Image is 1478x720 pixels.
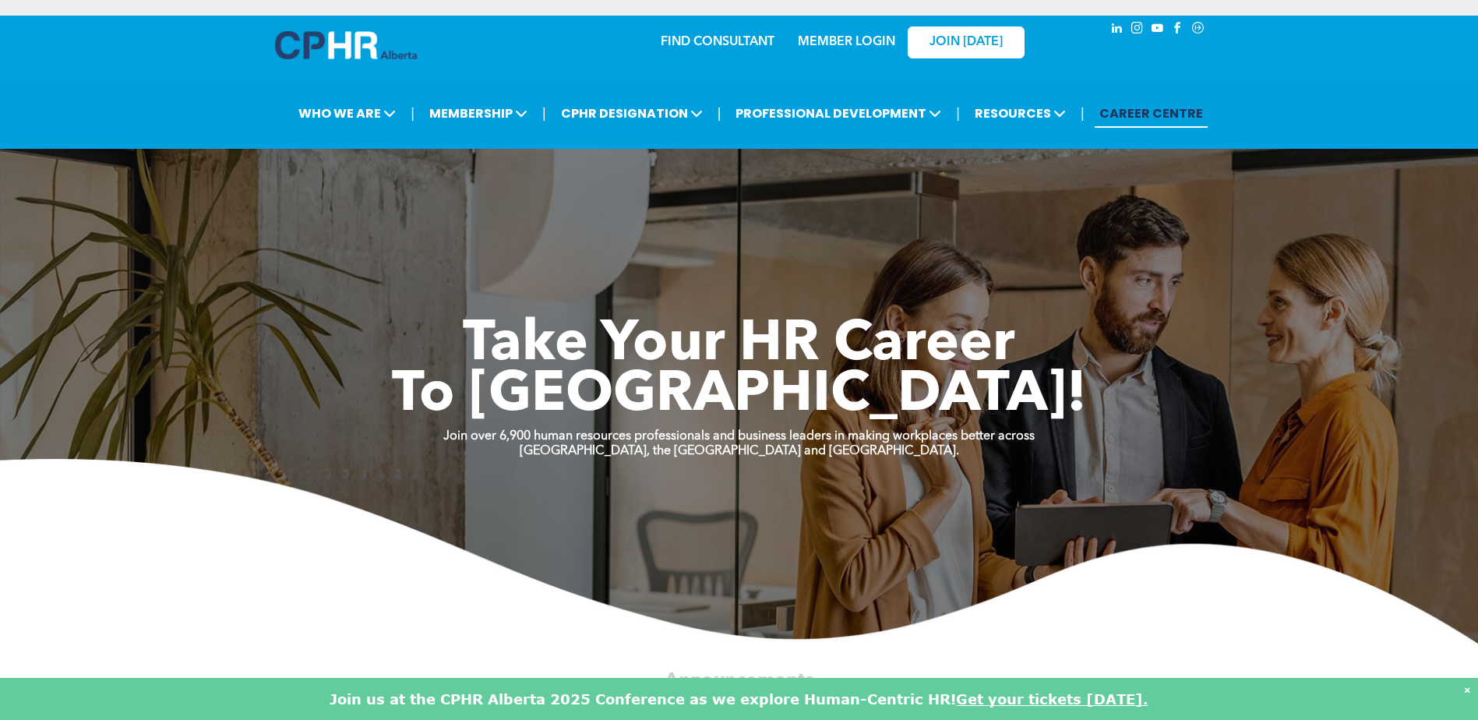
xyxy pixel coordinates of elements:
[1464,682,1470,697] div: Dismiss notification
[665,671,813,690] span: Announcements
[908,26,1025,58] a: JOIN [DATE]
[1169,19,1187,41] a: facebook
[425,99,532,128] span: MEMBERSHIP
[718,97,721,129] li: |
[1109,19,1126,41] a: linkedin
[661,36,774,48] a: FIND CONSULTANT
[275,31,417,59] img: A blue and white logo for cp alberta
[330,690,956,708] font: Join us at the CPHR Alberta 2025 Conference as we explore Human-Centric HR!
[556,99,707,128] span: CPHR DESIGNATION
[411,97,414,129] li: |
[1095,99,1208,128] a: CAREER CENTRE
[970,99,1071,128] span: RESOURCES
[1081,97,1085,129] li: |
[294,99,400,128] span: WHO WE ARE
[463,317,1015,373] span: Take Your HR Career
[956,97,960,129] li: |
[1190,19,1207,41] a: Social network
[956,690,1148,708] a: Get your tickets [DATE].
[731,99,946,128] span: PROFESSIONAL DEVELOPMENT
[542,97,546,129] li: |
[392,368,1087,424] span: To [GEOGRAPHIC_DATA]!
[1129,19,1146,41] a: instagram
[1149,19,1166,41] a: youtube
[443,430,1035,443] strong: Join over 6,900 human resources professionals and business leaders in making workplaces better ac...
[520,445,959,457] strong: [GEOGRAPHIC_DATA], the [GEOGRAPHIC_DATA] and [GEOGRAPHIC_DATA].
[929,35,1003,50] span: JOIN [DATE]
[798,36,895,48] a: MEMBER LOGIN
